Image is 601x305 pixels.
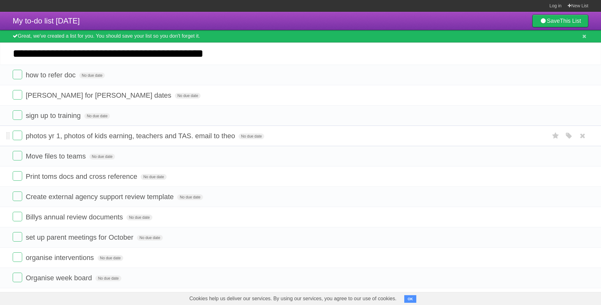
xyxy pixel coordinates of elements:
[560,18,581,24] b: This List
[13,212,22,221] label: Done
[126,215,152,220] span: No due date
[26,254,95,262] span: organise interventions
[26,193,175,201] span: Create external agency support review template
[95,276,121,281] span: No due date
[26,91,173,99] span: [PERSON_NAME] for [PERSON_NAME] dates
[26,152,87,160] span: Move files to teams
[26,132,237,140] span: photos yr 1, photos of kids earning, teachers and TAS. email to theo
[13,90,22,100] label: Done
[13,16,80,25] span: My to-do list [DATE]
[26,233,135,241] span: set up parent meetings for October
[26,172,139,180] span: Print toms docs and cross reference
[84,113,110,119] span: No due date
[137,235,163,241] span: No due date
[26,274,93,282] span: Organise week board
[532,15,588,27] a: SaveThis List
[13,273,22,282] label: Done
[13,131,22,140] label: Done
[13,70,22,79] label: Done
[98,255,123,261] span: No due date
[183,292,403,305] span: Cookies help us deliver our services. By using our services, you agree to our use of cookies.
[26,71,77,79] span: how to refer doc
[13,191,22,201] label: Done
[89,154,115,159] span: No due date
[141,174,166,180] span: No due date
[79,73,105,78] span: No due date
[26,112,82,120] span: sign up to training
[13,252,22,262] label: Done
[550,131,562,141] label: Star task
[177,194,203,200] span: No due date
[239,133,264,139] span: No due date
[13,110,22,120] label: Done
[404,295,417,303] button: OK
[26,213,125,221] span: Billys annual review documents
[13,151,22,160] label: Done
[13,171,22,181] label: Done
[175,93,201,99] span: No due date
[13,232,22,242] label: Done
